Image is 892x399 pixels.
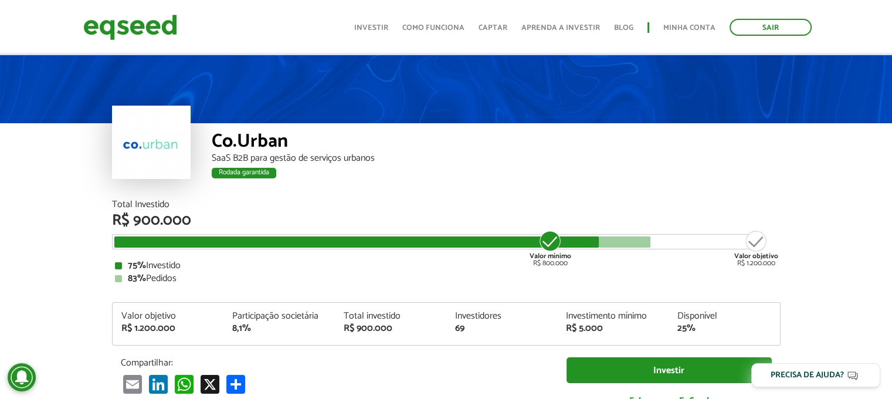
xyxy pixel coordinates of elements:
[677,312,771,321] div: Disponível
[734,251,778,262] strong: Valor objetivo
[147,374,170,394] a: LinkedIn
[730,19,812,36] a: Sair
[83,12,177,43] img: EqSeed
[112,200,781,209] div: Total Investido
[121,324,215,333] div: R$ 1.200.000
[224,374,247,394] a: Compartilhar
[354,24,388,32] a: Investir
[212,154,781,163] div: SaaS B2B para gestão de serviços urbanos
[115,274,778,283] div: Pedidos
[677,324,771,333] div: 25%
[121,374,144,394] a: Email
[528,229,572,267] div: R$ 800.000
[344,324,437,333] div: R$ 900.000
[112,213,781,228] div: R$ 900.000
[455,324,548,333] div: 69
[212,132,781,154] div: Co.Urban
[521,24,600,32] a: Aprenda a investir
[212,168,276,178] div: Rodada garantida
[344,312,437,321] div: Total investido
[734,229,778,267] div: R$ 1.200.000
[479,24,507,32] a: Captar
[232,312,326,321] div: Participação societária
[115,261,778,270] div: Investido
[566,312,660,321] div: Investimento mínimo
[566,324,660,333] div: R$ 5.000
[530,251,571,262] strong: Valor mínimo
[121,357,549,368] p: Compartilhar:
[455,312,548,321] div: Investidores
[198,374,222,394] a: X
[567,357,772,384] a: Investir
[172,374,196,394] a: WhatsApp
[614,24,633,32] a: Blog
[663,24,715,32] a: Minha conta
[232,324,326,333] div: 8,1%
[121,312,215,321] div: Valor objetivo
[128,258,146,273] strong: 75%
[402,24,464,32] a: Como funciona
[128,270,146,286] strong: 83%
